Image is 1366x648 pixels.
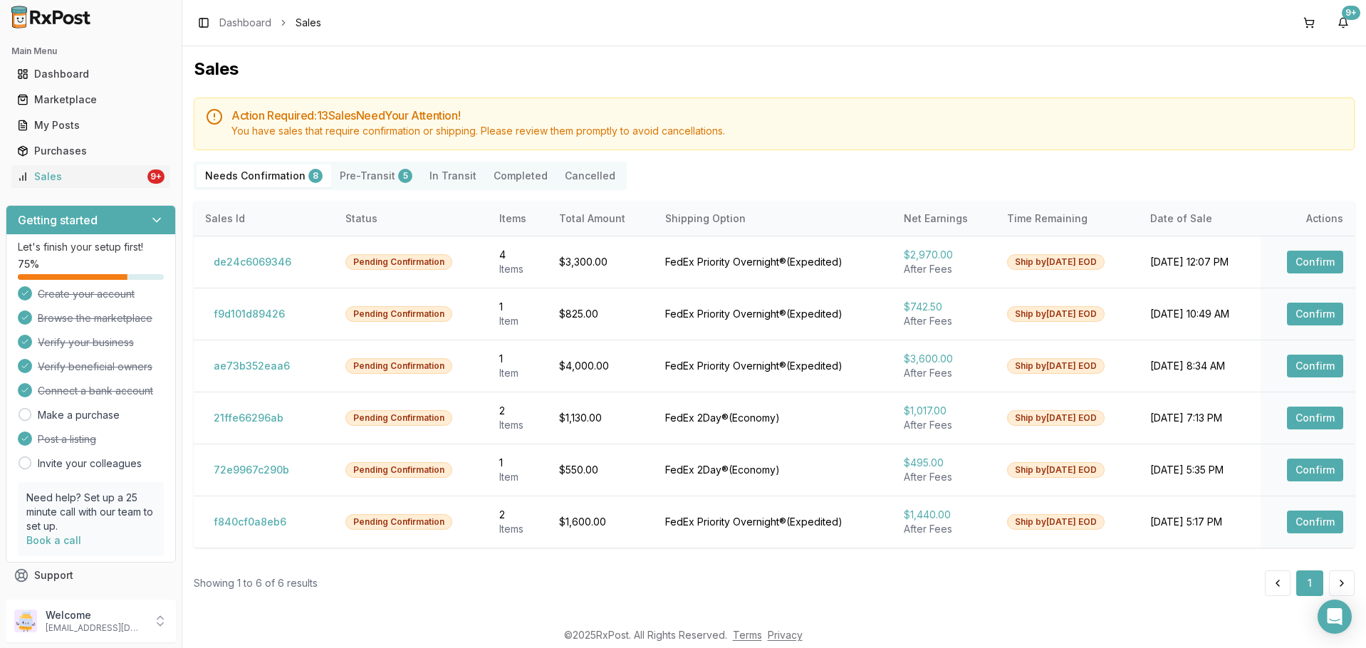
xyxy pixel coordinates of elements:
span: Connect a bank account [38,384,153,398]
nav: breadcrumb [219,16,321,30]
div: $1,600.00 [559,515,642,529]
div: $3,600.00 [904,352,984,366]
button: f840cf0a8eb6 [205,511,295,533]
div: Item s [499,418,536,432]
p: Welcome [46,608,145,622]
div: Pending Confirmation [345,306,452,322]
div: Marketplace [17,93,165,107]
span: Sales [296,16,321,30]
th: Date of Sale [1139,202,1260,236]
th: Net Earnings [892,202,996,236]
button: Confirm [1287,251,1343,273]
button: Dashboard [6,63,176,85]
div: FedEx Priority Overnight® ( Expedited ) [665,359,881,373]
a: Purchases [11,138,170,164]
div: Sales [17,169,145,184]
div: [DATE] 8:34 AM [1150,359,1248,373]
div: 2 [499,404,536,418]
button: ae73b352eaa6 [205,355,298,377]
div: FedEx 2Day® ( Economy ) [665,411,881,425]
h5: Action Required: 13 Sale s Need Your Attention! [231,110,1342,121]
div: [DATE] 5:35 PM [1150,463,1248,477]
h1: Sales [194,58,1355,80]
div: $742.50 [904,300,984,314]
div: Open Intercom Messenger [1318,600,1352,634]
img: RxPost Logo [6,6,97,28]
button: Completed [485,164,556,187]
div: After Fees [904,366,984,380]
div: FedEx Priority Overnight® ( Expedited ) [665,515,881,529]
th: Sales Id [194,202,334,236]
div: Showing 1 to 6 of 6 results [194,576,318,590]
h2: Main Menu [11,46,170,57]
div: $1,130.00 [559,411,642,425]
div: Item s [499,262,536,276]
div: Dashboard [17,67,165,81]
button: Confirm [1287,511,1343,533]
div: 8 [308,169,323,183]
button: Feedback [6,588,176,614]
div: 1 [499,456,536,470]
div: Ship by [DATE] EOD [1007,306,1105,322]
p: Need help? Set up a 25 minute call with our team to set up. [26,491,155,533]
div: $495.00 [904,456,984,470]
span: Verify your business [38,335,134,350]
div: You have sales that require confirmation or shipping. Please review them promptly to avoid cancel... [231,124,1342,138]
a: My Posts [11,113,170,138]
span: Post a listing [38,432,96,446]
a: Dashboard [219,16,271,30]
div: Pending Confirmation [345,462,452,478]
button: f9d101d89426 [205,303,293,325]
p: Let's finish your setup first! [18,240,164,254]
button: Pre-Transit [331,164,421,187]
div: $1,440.00 [904,508,984,522]
div: Purchases [17,144,165,158]
button: de24c6069346 [205,251,300,273]
div: After Fees [904,522,984,536]
div: Pending Confirmation [345,254,452,270]
div: $550.00 [559,463,642,477]
a: Marketplace [11,87,170,113]
div: $4,000.00 [559,359,642,373]
span: Browse the marketplace [38,311,152,325]
div: Ship by [DATE] EOD [1007,254,1105,270]
button: 21ffe66296ab [205,407,292,429]
div: 4 [499,248,536,262]
div: $3,300.00 [559,255,642,269]
div: FedEx Priority Overnight® ( Expedited ) [665,307,881,321]
button: Marketplace [6,88,176,111]
th: Time Remaining [996,202,1139,236]
h3: Getting started [18,211,98,229]
th: Shipping Option [654,202,892,236]
div: $2,970.00 [904,248,984,262]
button: In Transit [421,164,485,187]
button: Confirm [1287,407,1343,429]
div: FedEx Priority Overnight® ( Expedited ) [665,255,881,269]
img: User avatar [14,610,37,632]
div: Item [499,366,536,380]
button: Purchases [6,140,176,162]
button: 1 [1296,570,1323,596]
div: 9+ [147,169,165,184]
div: Ship by [DATE] EOD [1007,410,1105,426]
p: [EMAIL_ADDRESS][DOMAIN_NAME] [46,622,145,634]
div: 5 [398,169,412,183]
button: Confirm [1287,355,1343,377]
div: 2 [499,508,536,522]
div: Item [499,314,536,328]
div: Ship by [DATE] EOD [1007,514,1105,530]
div: Pending Confirmation [345,410,452,426]
span: 75 % [18,257,39,271]
button: Support [6,563,176,588]
div: $1,017.00 [904,404,984,418]
div: After Fees [904,470,984,484]
div: 9+ [1342,6,1360,20]
div: After Fees [904,314,984,328]
div: Pending Confirmation [345,358,452,374]
div: [DATE] 10:49 AM [1150,307,1248,321]
a: Sales9+ [11,164,170,189]
div: Pending Confirmation [345,514,452,530]
button: Cancelled [556,164,624,187]
div: Item [499,470,536,484]
div: Ship by [DATE] EOD [1007,358,1105,374]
